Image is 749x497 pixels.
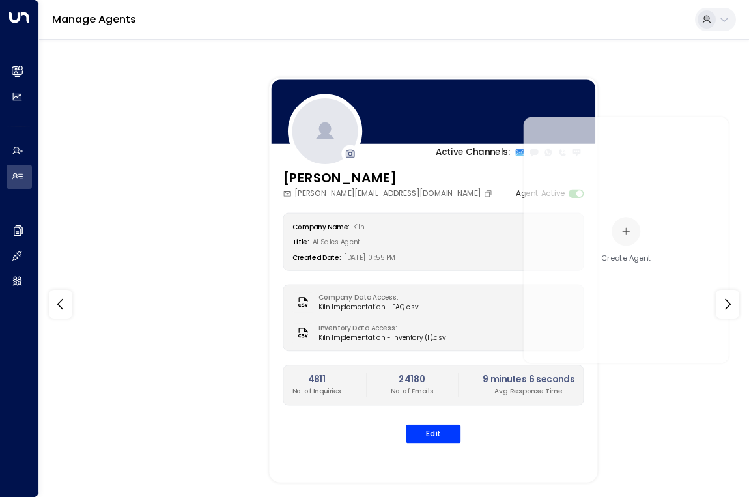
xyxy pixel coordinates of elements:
a: Manage Agents [52,12,136,27]
button: Copy [484,189,496,197]
label: Company Name: [292,222,350,231]
h2: 24180 [391,373,434,386]
div: [PERSON_NAME][EMAIL_ADDRESS][DOMAIN_NAME] [283,188,495,199]
p: No. of Emails [391,386,434,396]
button: Edit [406,425,460,444]
p: No. of Inquiries [292,386,342,396]
span: Kiln [353,222,365,231]
span: AI Sales Agent [313,237,360,246]
h2: 9 minutes 6 seconds [483,373,574,386]
p: Active Channels: [436,146,510,159]
label: Inventory Data Access: [318,323,440,333]
label: Title: [292,237,309,246]
span: [DATE] 01:55 PM [344,253,395,262]
span: Kiln Implementation - FAQ.csv [318,302,419,312]
h3: [PERSON_NAME] [283,168,495,188]
label: Created Date: [292,253,341,262]
p: Avg. Response Time [483,386,574,396]
span: Kiln Implementation - Inventory (1).csv [318,333,446,343]
label: Company Data Access: [318,292,413,302]
div: Create Agent [601,252,651,263]
h2: 4811 [292,373,342,386]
